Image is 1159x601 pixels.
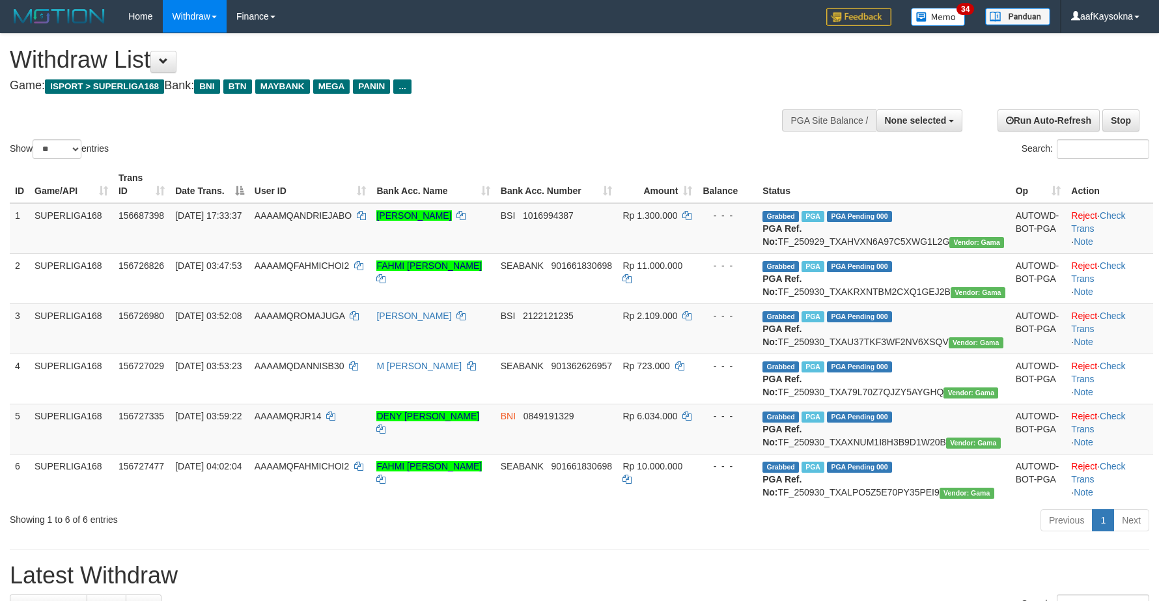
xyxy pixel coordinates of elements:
[119,411,164,421] span: 156727335
[757,404,1010,454] td: TF_250930_TXAXNUM1I8H3B9D1W20B
[762,374,802,397] b: PGA Ref. No:
[10,404,29,454] td: 5
[1071,210,1097,221] a: Reject
[951,287,1005,298] span: Vendor URL: https://trx31.1velocity.biz
[1071,311,1125,334] a: Check Trans
[10,253,29,303] td: 2
[1071,461,1125,484] a: Check Trans
[1011,404,1067,454] td: AUTOWD-BOT-PGA
[697,166,757,203] th: Balance
[175,411,242,421] span: [DATE] 03:59:22
[501,311,516,321] span: BSI
[1066,354,1153,404] td: · ·
[1074,437,1093,447] a: Note
[175,210,242,221] span: [DATE] 17:33:37
[802,311,824,322] span: Marked by aafromsomean
[10,79,760,92] h4: Game: Bank:
[376,361,462,371] a: M [PERSON_NAME]
[501,260,544,271] span: SEABANK
[376,210,451,221] a: [PERSON_NAME]
[255,461,349,471] span: AAAAMQFAHMICHOI2
[10,166,29,203] th: ID
[1066,253,1153,303] td: · ·
[762,412,799,423] span: Grabbed
[757,354,1010,404] td: TF_250930_TXA79L70Z7QJZY5AYGHQ
[762,311,799,322] span: Grabbed
[523,210,574,221] span: Copy 1016994387 to clipboard
[393,79,411,94] span: ...
[1071,411,1125,434] a: Check Trans
[827,361,892,372] span: PGA Pending
[119,260,164,271] span: 156726826
[876,109,963,132] button: None selected
[33,139,81,159] select: Showentries
[496,166,618,203] th: Bank Acc. Number: activate to sort column ascending
[1011,166,1067,203] th: Op: activate to sort column ascending
[1022,139,1149,159] label: Search:
[119,210,164,221] span: 156687398
[29,203,113,254] td: SUPERLIGA168
[802,412,824,423] span: Marked by aafnonsreyleab
[827,261,892,272] span: PGA Pending
[1040,509,1093,531] a: Previous
[1011,303,1067,354] td: AUTOWD-BOT-PGA
[1066,203,1153,254] td: · ·
[45,79,164,94] span: ISPORT > SUPERLIGA168
[949,237,1004,248] span: Vendor URL: https://trx31.1velocity.biz
[175,461,242,471] span: [DATE] 04:02:04
[29,454,113,504] td: SUPERLIGA168
[826,8,891,26] img: Feedback.jpg
[313,79,350,94] span: MEGA
[703,309,752,322] div: - - -
[10,203,29,254] td: 1
[1011,454,1067,504] td: AUTOWD-BOT-PGA
[249,166,372,203] th: User ID: activate to sort column ascending
[802,361,824,372] span: Marked by aafandaneth
[1074,337,1093,347] a: Note
[1071,260,1125,284] a: Check Trans
[1102,109,1139,132] a: Stop
[29,303,113,354] td: SUPERLIGA168
[802,462,824,473] span: Marked by aafandaneth
[552,361,612,371] span: Copy 901362626957 to clipboard
[10,139,109,159] label: Show entries
[255,311,344,321] span: AAAAMQROMAJUGA
[523,311,574,321] span: Copy 2122121235 to clipboard
[175,361,242,371] span: [DATE] 03:53:23
[622,260,682,271] span: Rp 11.000.000
[29,354,113,404] td: SUPERLIGA168
[552,461,612,471] span: Copy 901661830698 to clipboard
[1066,303,1153,354] td: · ·
[194,79,219,94] span: BNI
[1057,139,1149,159] input: Search:
[113,166,170,203] th: Trans ID: activate to sort column ascending
[1071,361,1125,384] a: Check Trans
[501,361,544,371] span: SEABANK
[943,387,998,398] span: Vendor URL: https://trx31.1velocity.biz
[175,311,242,321] span: [DATE] 03:52:08
[622,411,677,421] span: Rp 6.034.000
[1071,411,1097,421] a: Reject
[10,7,109,26] img: MOTION_logo.png
[1071,260,1097,271] a: Reject
[170,166,249,203] th: Date Trans.: activate to sort column descending
[376,311,451,321] a: [PERSON_NAME]
[762,424,802,447] b: PGA Ref. No:
[802,261,824,272] span: Marked by aafandaneth
[622,311,677,321] span: Rp 2.109.000
[617,166,697,203] th: Amount: activate to sort column ascending
[1066,454,1153,504] td: · ·
[757,454,1010,504] td: TF_250930_TXALPO5Z5E70PY35PEI9
[501,210,516,221] span: BSI
[703,359,752,372] div: - - -
[255,411,322,421] span: AAAAMQRJR14
[703,410,752,423] div: - - -
[1071,361,1097,371] a: Reject
[255,79,310,94] span: MAYBANK
[762,211,799,222] span: Grabbed
[1074,236,1093,247] a: Note
[622,461,682,471] span: Rp 10.000.000
[255,210,352,221] span: AAAAMQANDRIEJABO
[1066,404,1153,454] td: · ·
[1074,387,1093,397] a: Note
